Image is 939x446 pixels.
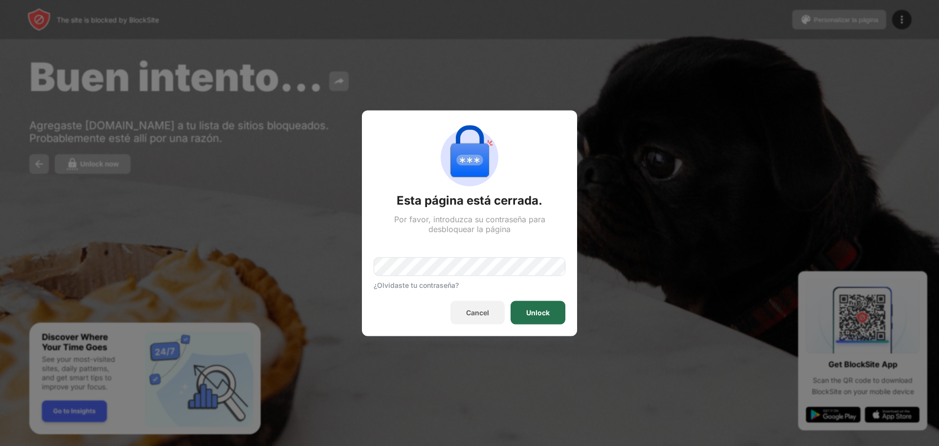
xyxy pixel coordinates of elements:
img: password-protection.svg [434,122,505,192]
div: ¿Olvidaste tu contraseña? [374,281,459,289]
div: Cancel [466,308,489,316]
div: Por favor, introduzca su contraseña para desbloquear la página [374,214,565,234]
div: Unlock [526,308,550,316]
div: Esta página está cerrada. [397,192,542,208]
